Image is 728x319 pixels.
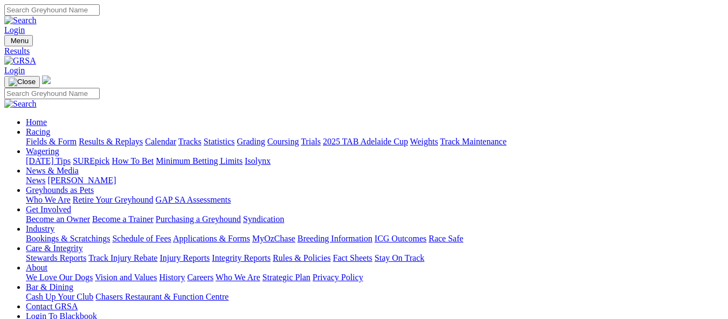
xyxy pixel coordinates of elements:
input: Search [4,4,100,16]
a: Racing [26,127,50,136]
a: Vision and Values [95,273,157,282]
a: Login [4,25,25,34]
a: Become a Trainer [92,214,154,224]
a: Results & Replays [79,137,143,146]
a: Statistics [204,137,235,146]
a: Results [4,46,724,56]
a: Fact Sheets [333,253,372,262]
a: Race Safe [428,234,463,243]
a: Track Maintenance [440,137,507,146]
a: Careers [187,273,213,282]
a: Purchasing a Greyhound [156,214,241,224]
a: Grading [237,137,265,146]
a: Greyhounds as Pets [26,185,94,195]
a: MyOzChase [252,234,295,243]
div: Get Involved [26,214,724,224]
a: Get Involved [26,205,71,214]
a: Stewards Reports [26,253,86,262]
a: Bar & Dining [26,282,73,292]
a: Track Injury Rebate [88,253,157,262]
a: Bookings & Scratchings [26,234,110,243]
div: Care & Integrity [26,253,724,263]
div: Bar & Dining [26,292,724,302]
img: Close [9,78,36,86]
a: News & Media [26,166,79,175]
a: News [26,176,45,185]
a: Strategic Plan [262,273,310,282]
a: Wagering [26,147,59,156]
a: [DATE] Tips [26,156,71,165]
a: Chasers Restaurant & Function Centre [95,292,228,301]
a: Who We Are [216,273,260,282]
a: Syndication [243,214,284,224]
a: Injury Reports [160,253,210,262]
a: Schedule of Fees [112,234,171,243]
a: Rules & Policies [273,253,331,262]
a: Calendar [145,137,176,146]
div: Greyhounds as Pets [26,195,724,205]
a: How To Bet [112,156,154,165]
a: Cash Up Your Club [26,292,93,301]
div: Wagering [26,156,724,166]
a: Become an Owner [26,214,90,224]
img: Search [4,16,37,25]
a: GAP SA Assessments [156,195,231,204]
a: SUREpick [73,156,109,165]
a: Trials [301,137,321,146]
a: We Love Our Dogs [26,273,93,282]
a: Integrity Reports [212,253,271,262]
a: About [26,263,47,272]
a: Fields & Form [26,137,77,146]
div: Industry [26,234,724,244]
div: Racing [26,137,724,147]
span: Menu [11,37,29,45]
a: Tracks [178,137,202,146]
input: Search [4,88,100,99]
a: Login [4,66,25,75]
a: ICG Outcomes [375,234,426,243]
a: Privacy Policy [313,273,363,282]
a: History [159,273,185,282]
a: Contact GRSA [26,302,78,311]
a: Minimum Betting Limits [156,156,242,165]
a: Isolynx [245,156,271,165]
a: Who We Are [26,195,71,204]
button: Toggle navigation [4,35,33,46]
a: Weights [410,137,438,146]
img: GRSA [4,56,36,66]
a: [PERSON_NAME] [47,176,116,185]
div: News & Media [26,176,724,185]
img: Search [4,99,37,109]
a: Retire Your Greyhound [73,195,154,204]
a: 2025 TAB Adelaide Cup [323,137,408,146]
a: Applications & Forms [173,234,250,243]
div: About [26,273,724,282]
a: Home [26,117,47,127]
a: Coursing [267,137,299,146]
a: Breeding Information [297,234,372,243]
img: logo-grsa-white.png [42,75,51,84]
a: Care & Integrity [26,244,83,253]
button: Toggle navigation [4,76,40,88]
a: Industry [26,224,54,233]
a: Stay On Track [375,253,424,262]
